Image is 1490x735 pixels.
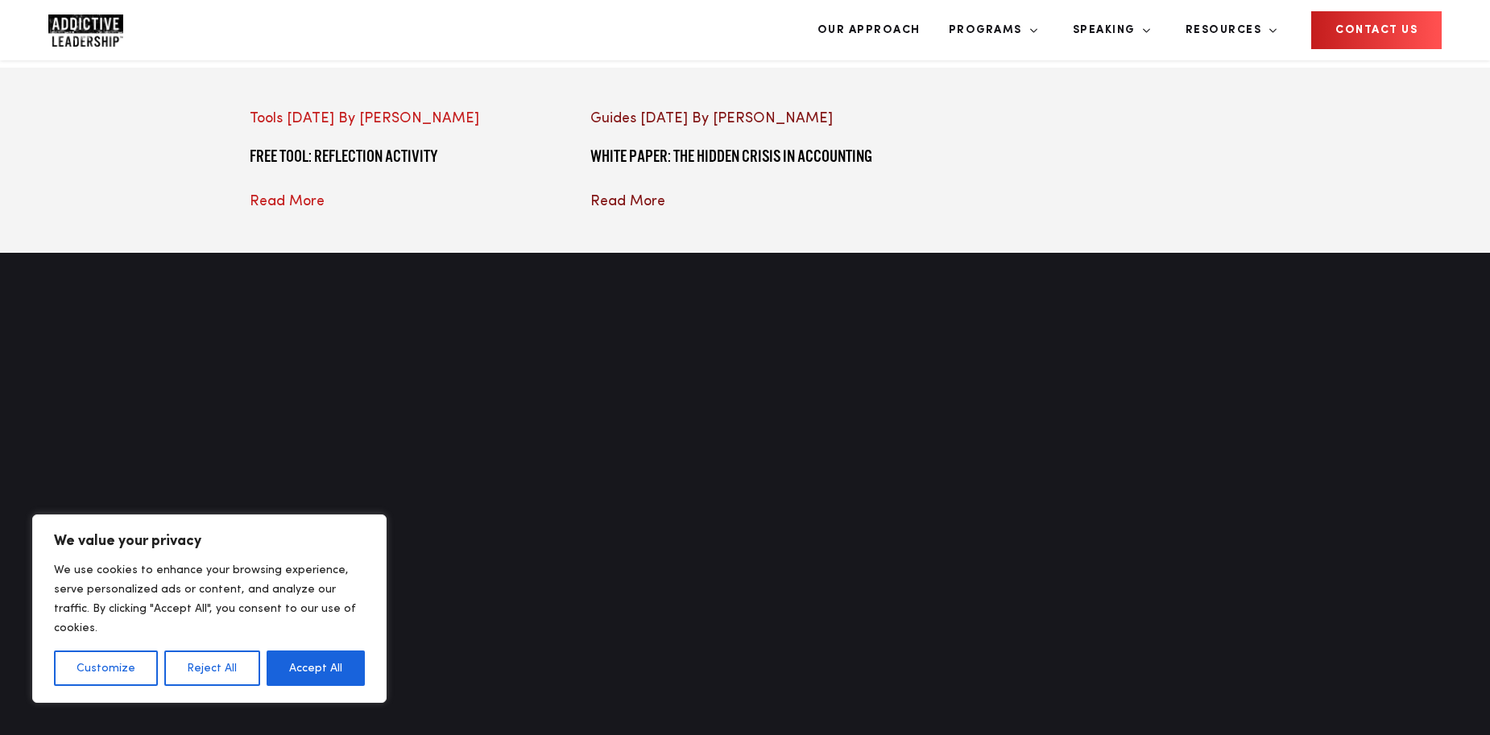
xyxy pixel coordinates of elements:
[54,560,365,638] p: We use cookies to enhance your browsing experience, serve personalized ads or content, and analyz...
[590,108,899,213] a: Guides [DATE] By [PERSON_NAME] WHITE PAPER: The Hidden Crisis in Accounting Read More
[54,650,158,686] button: Customize
[692,111,833,126] span: By [PERSON_NAME]
[590,146,899,167] h4: WHITE PAPER: The Hidden Crisis in Accounting
[164,650,259,686] button: Reject All
[250,146,558,167] h4: FREE Tool: Reflection Activity
[48,14,145,47] a: Home
[54,531,365,551] p: We value your privacy
[1311,11,1442,49] a: CONTACT US
[267,650,365,686] button: Accept All
[640,111,688,126] span: [DATE]
[287,111,334,126] span: [DATE]
[250,108,558,213] a: Tools [DATE] By [PERSON_NAME] FREE Tool: Reflection Activity Read More
[48,14,123,47] img: Company Logo
[590,194,665,209] span: Read More
[250,194,325,209] span: Read More
[250,111,283,126] span: Tools
[32,514,387,703] div: We value your privacy
[338,111,479,126] span: By [PERSON_NAME]
[590,111,636,126] span: Guides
